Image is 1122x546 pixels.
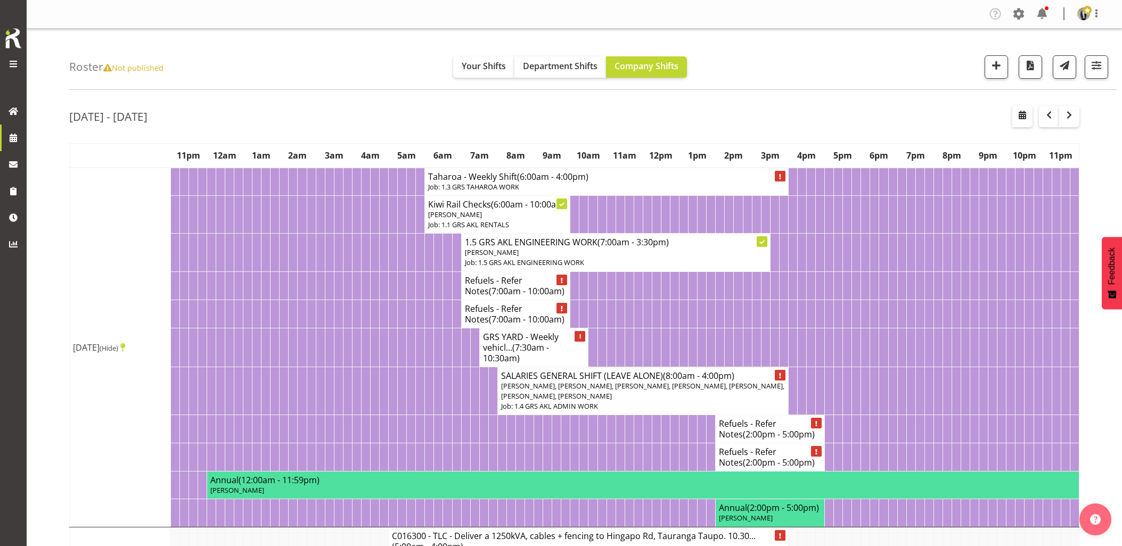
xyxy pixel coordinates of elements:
button: Send a list of all shifts for the selected filtered period to all rostered employees. [1053,55,1076,79]
span: [PERSON_NAME], [PERSON_NAME], [PERSON_NAME], [PERSON_NAME], [PERSON_NAME], [PERSON_NAME], [PERSON... [501,381,784,401]
span: (12:00am - 11:59pm) [239,474,320,486]
span: Your Shifts [462,60,506,72]
th: 9pm [970,143,1006,168]
th: 2am [280,143,316,168]
th: 6am [425,143,461,168]
th: 5am [389,143,425,168]
th: 3pm [752,143,788,168]
h4: SALARIES GENERAL SHIFT (LEAVE ALONE) [501,370,785,381]
button: Department Shifts [514,56,606,78]
button: Filter Shifts [1085,55,1108,79]
span: (6:00am - 4:00pm) [517,171,588,183]
th: 12pm [643,143,679,168]
span: Feedback [1107,247,1117,285]
button: Add a new shift [985,55,1008,79]
th: 8pm [933,143,970,168]
span: Department Shifts [523,60,597,72]
th: 10am [570,143,607,168]
span: (7:30am - 10:30am) [483,342,549,364]
span: Not published [103,62,163,73]
h4: Taharoa - Weekly Shift [428,171,785,182]
th: 10pm [1006,143,1043,168]
img: Rosterit icon logo [3,27,24,50]
th: 11am [607,143,643,168]
h2: [DATE] - [DATE] [69,110,148,123]
h4: Refuels - Refer Notes [719,446,821,468]
button: Download a PDF of the roster according to the set date range. [1019,55,1042,79]
button: Feedback - Show survey [1102,237,1122,309]
span: Company Shifts [615,60,678,72]
th: 3am [316,143,352,168]
th: 11pm [1043,143,1079,168]
span: (2:00pm - 5:00pm) [743,428,815,440]
span: [PERSON_NAME] [210,485,264,495]
span: [PERSON_NAME] [428,210,482,219]
th: 7pm [897,143,933,168]
th: 12am [207,143,243,168]
button: Select a specific date within the roster. [1012,106,1033,127]
th: 7am [461,143,497,168]
th: 8am [497,143,534,168]
h4: 1.5 GRS AKL ENGINEERING WORK [465,237,767,247]
h4: Refuels - Refer Notes [719,418,821,440]
th: 1am [243,143,280,168]
p: Job: 1.4 GRS AKL ADMIN WORK [501,401,785,411]
th: 11pm [170,143,207,168]
th: 2pm [716,143,752,168]
h4: Refuels - Refer Notes [465,275,567,296]
h4: Refuels - Refer Notes [465,303,567,325]
span: (7:00am - 10:00am) [489,313,564,325]
th: 4pm [788,143,824,168]
p: Job: 1.3 GRS TAHAROA WORK [428,182,785,192]
h4: Roster [69,61,163,73]
span: (8:00am - 4:00pm) [663,370,734,382]
span: (2:00pm - 5:00pm) [747,502,819,514]
img: kelepi-pauuadf51ac2b38380d4c50de8760bb396c3.png [1077,7,1090,20]
button: Your Shifts [453,56,514,78]
img: help-xxl-2.png [1090,514,1101,525]
h4: Annual [719,502,821,513]
span: (7:00am - 10:00am) [489,285,564,297]
th: 1pm [679,143,716,168]
button: Company Shifts [606,56,687,78]
th: 9am [534,143,570,168]
td: [DATE] [70,168,171,527]
span: (7:00am - 3:30pm) [597,236,669,248]
h4: Annual [210,475,1076,485]
span: (Hide) [100,343,118,353]
h4: Kiwi Rail Checks [428,199,567,210]
span: (2:00pm - 5:00pm) [743,457,815,468]
span: [PERSON_NAME] [465,247,519,257]
span: (6:00am - 10:00am) [491,198,567,210]
span: [PERSON_NAME] [719,513,773,523]
th: 6pm [861,143,897,168]
h4: GRS YARD - Weekly vehicl... [483,332,585,363]
th: 4am [352,143,388,168]
p: Job: 1.5 GRS AKL ENGINEERING WORK [465,258,767,268]
p: Job: 1.1 GRS AKL RENTALS [428,220,567,230]
th: 5pm [825,143,861,168]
